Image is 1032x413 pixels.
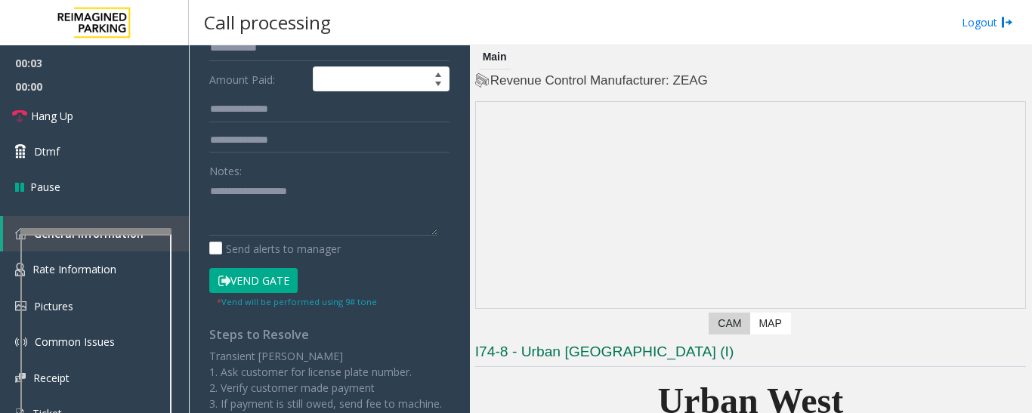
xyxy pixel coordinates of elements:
label: CAM [709,313,750,334]
a: Logout [962,14,1013,30]
img: 'icon' [15,301,26,311]
img: 'icon' [15,228,26,239]
h4: Steps to Resolve [209,328,450,342]
img: 'icon' [15,263,25,276]
h4: Revenue Control Manufacturer: ZEAG [475,72,1026,90]
button: Vend Gate [209,268,298,294]
span: Decrease value [428,79,449,91]
label: Amount Paid: [205,66,309,92]
small: Vend will be performed using 9# tone [217,296,377,307]
span: Pause [30,179,60,195]
label: Send alerts to manager [209,241,341,257]
h3: I74-8 - Urban [GEOGRAPHIC_DATA] (I) [475,342,1026,367]
a: General Information [3,216,189,251]
div: Main [479,45,511,69]
span: General Information [34,227,144,241]
img: 'icon' [15,373,26,383]
img: 'icon' [15,336,27,348]
h3: Call processing [196,4,338,41]
label: Notes: [209,158,242,179]
label: Map [749,313,790,334]
img: logout [1001,14,1013,30]
span: Hang Up [31,108,73,124]
span: Dtmf [34,143,60,159]
span: Increase value [428,67,449,79]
